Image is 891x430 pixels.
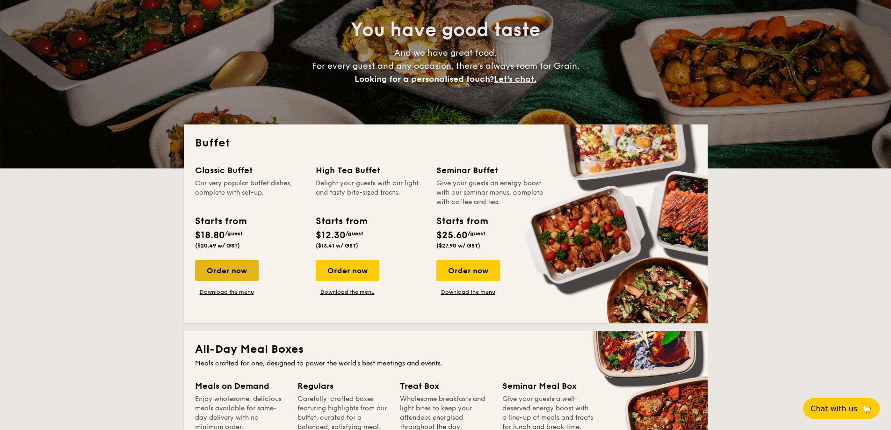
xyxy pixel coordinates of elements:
div: Treat Box [400,379,491,393]
div: Order now [436,260,500,281]
div: Order now [195,260,259,281]
div: High Tea Buffet [316,164,425,177]
h2: Buffet [195,136,696,151]
span: 🦙 [861,403,872,414]
span: You have good taste [351,19,540,41]
a: Download the menu [316,288,379,296]
button: Chat with us🦙 [803,398,880,419]
span: /guest [225,230,243,237]
div: Order now [316,260,379,281]
a: Download the menu [195,288,259,296]
span: And we have great food. For every guest and any occasion, there’s always room for Grain. [312,48,580,84]
div: Give your guests an energy boost with our seminar menus, complete with coffee and tea. [436,179,546,207]
a: Download the menu [436,288,500,296]
div: Delight your guests with our light and tasty bite-sized treats. [316,179,425,207]
span: $12.30 [316,230,346,241]
div: Seminar Meal Box [502,379,594,393]
div: Starts from [316,214,367,228]
div: Meals on Demand [195,379,286,393]
div: Meals crafted for one, designed to power the world's best meetings and events. [195,359,696,368]
h2: All-Day Meal Boxes [195,342,696,357]
span: Chat with us [811,404,857,413]
span: ($20.49 w/ GST) [195,242,240,249]
div: Regulars [297,379,389,393]
div: Starts from [436,214,487,228]
span: ($13.41 w/ GST) [316,242,358,249]
div: Starts from [195,214,246,228]
span: $25.60 [436,230,468,241]
span: /guest [346,230,363,237]
div: Seminar Buffet [436,164,546,177]
span: /guest [468,230,485,237]
span: ($27.90 w/ GST) [436,242,480,249]
span: Let's chat. [494,74,536,84]
div: Our very popular buffet dishes, complete with set-up. [195,179,304,207]
span: $18.80 [195,230,225,241]
span: Looking for a personalised touch? [355,74,494,84]
div: Classic Buffet [195,164,304,177]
